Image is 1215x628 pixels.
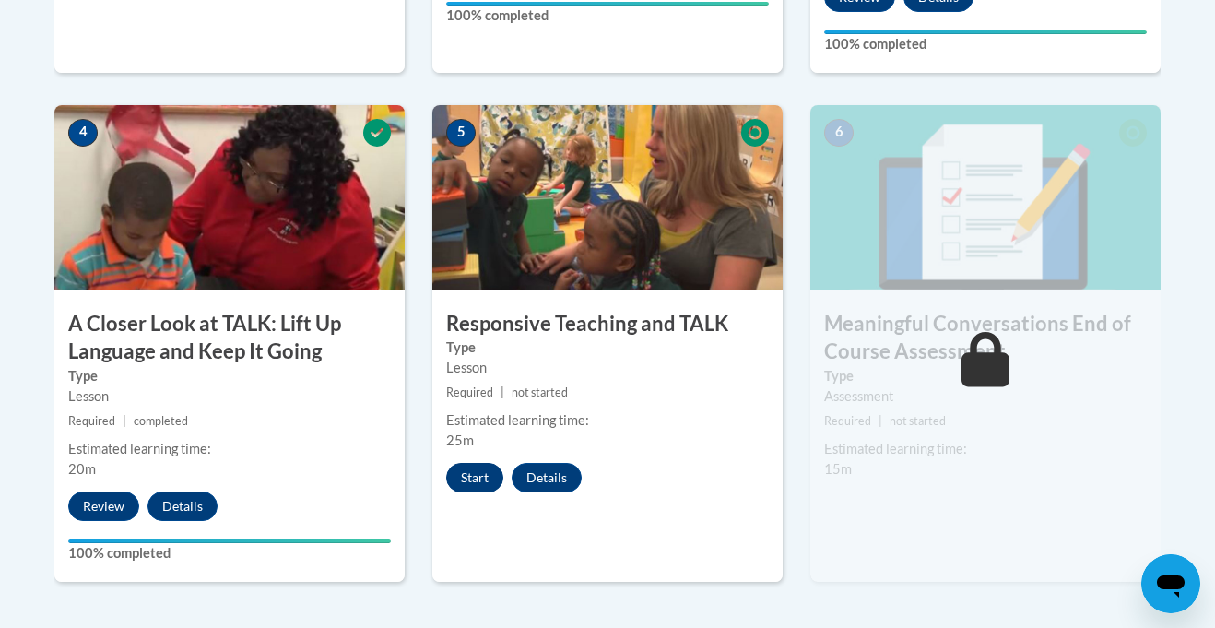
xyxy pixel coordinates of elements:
[824,439,1147,459] div: Estimated learning time:
[123,414,126,428] span: |
[432,105,783,290] img: Course Image
[446,119,476,147] span: 5
[68,539,391,543] div: Your progress
[446,432,474,448] span: 25m
[68,366,391,386] label: Type
[446,2,769,6] div: Your progress
[824,366,1147,386] label: Type
[824,461,852,477] span: 15m
[810,105,1161,290] img: Course Image
[512,385,568,399] span: not started
[879,414,882,428] span: |
[446,385,493,399] span: Required
[68,492,139,521] button: Review
[446,338,769,358] label: Type
[68,543,391,563] label: 100% completed
[134,414,188,428] span: completed
[68,461,96,477] span: 20m
[446,410,769,431] div: Estimated learning time:
[446,463,503,492] button: Start
[147,492,218,521] button: Details
[501,385,504,399] span: |
[68,386,391,407] div: Lesson
[446,6,769,26] label: 100% completed
[810,310,1161,367] h3: Meaningful Conversations End of Course Assessment
[824,386,1147,407] div: Assessment
[446,358,769,378] div: Lesson
[1141,554,1200,613] iframe: Button to launch messaging window
[824,414,871,428] span: Required
[824,34,1147,54] label: 100% completed
[824,30,1147,34] div: Your progress
[54,310,405,367] h3: A Closer Look at TALK: Lift Up Language and Keep It Going
[824,119,854,147] span: 6
[68,119,98,147] span: 4
[68,439,391,459] div: Estimated learning time:
[432,310,783,338] h3: Responsive Teaching and TALK
[512,463,582,492] button: Details
[890,414,946,428] span: not started
[68,414,115,428] span: Required
[54,105,405,290] img: Course Image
